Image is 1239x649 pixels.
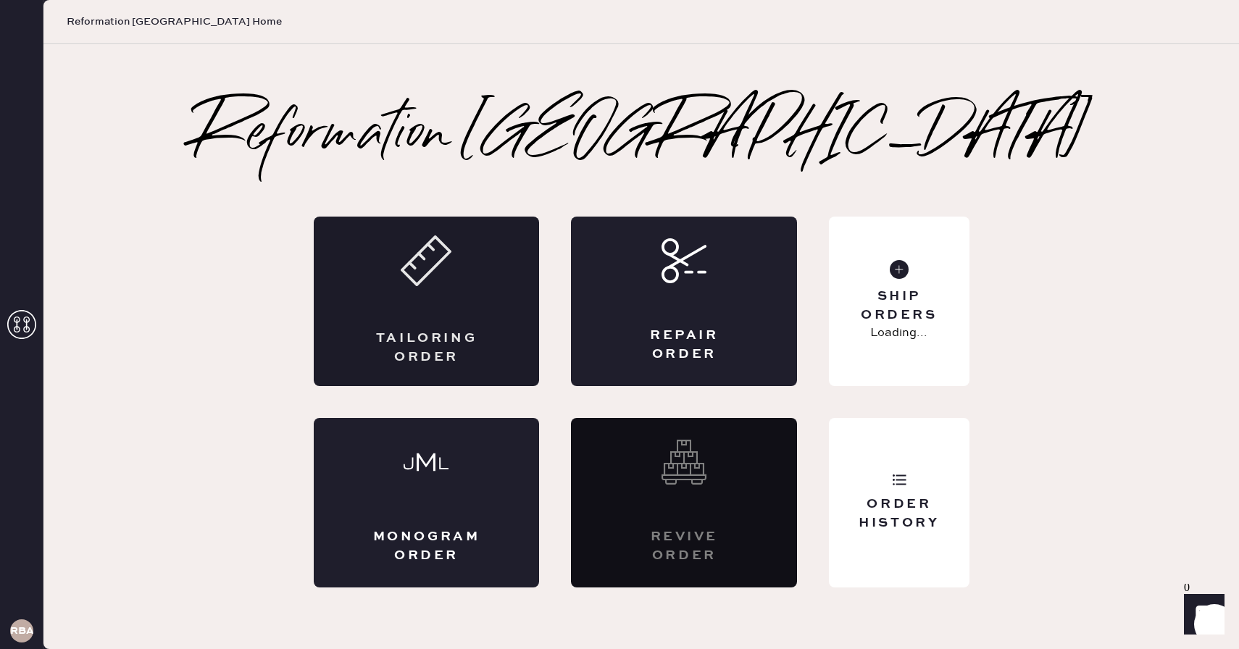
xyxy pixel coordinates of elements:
span: Reformation [GEOGRAPHIC_DATA] Home [67,14,282,29]
div: Ship Orders [840,288,957,324]
div: Tailoring Order [372,330,482,366]
div: Monogram Order [372,528,482,564]
iframe: Front Chat [1170,584,1232,646]
div: Revive order [629,528,739,564]
div: Interested? Contact us at care@hemster.co [571,418,797,587]
p: Loading... [870,324,927,342]
div: Order History [840,495,957,532]
h2: Reformation [GEOGRAPHIC_DATA] [193,106,1090,164]
h3: RBA [10,626,33,636]
div: Repair Order [629,327,739,363]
